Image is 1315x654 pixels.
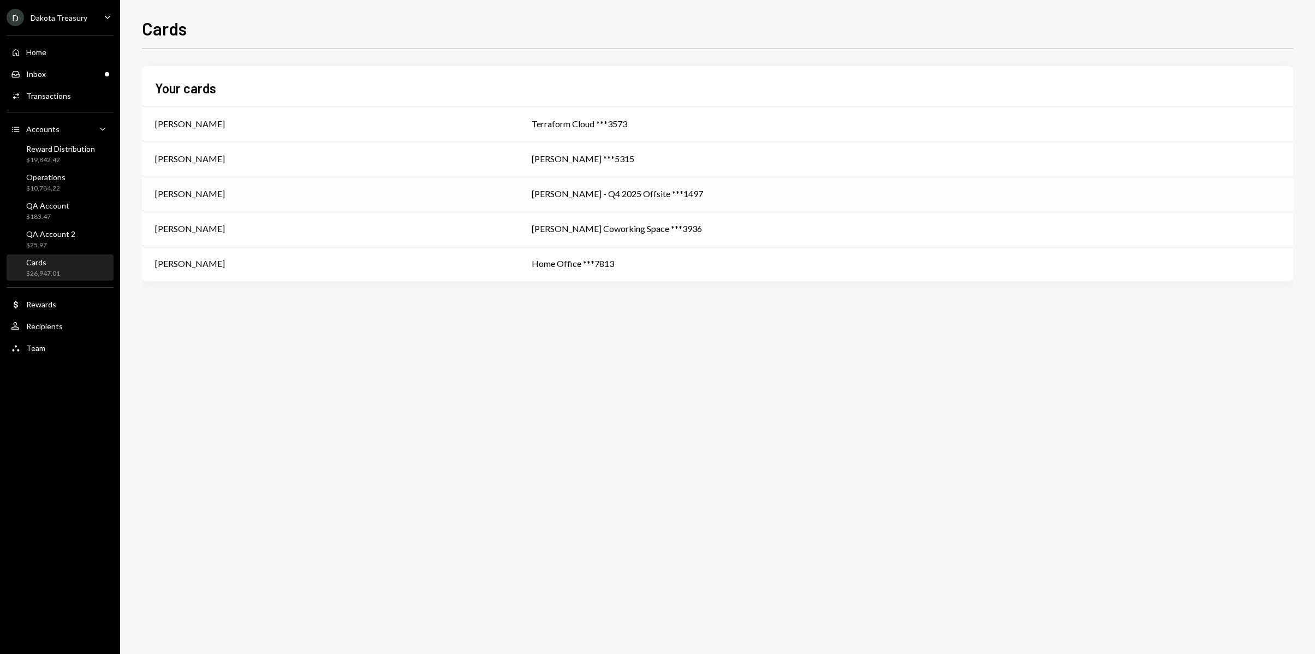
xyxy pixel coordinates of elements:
[26,201,69,210] div: QA Account
[7,42,114,62] a: Home
[7,198,114,224] a: QA Account$183.47
[155,222,225,235] div: [PERSON_NAME]
[7,119,114,139] a: Accounts
[155,257,225,270] div: [PERSON_NAME]
[26,212,69,222] div: $183.47
[26,144,95,153] div: Reward Distribution
[532,222,1280,235] div: [PERSON_NAME] Coworking Space ***3936
[26,229,75,239] div: QA Account 2
[7,338,114,358] a: Team
[26,258,60,267] div: Cards
[7,294,114,314] a: Rewards
[26,269,60,278] div: $26,947.01
[26,124,59,134] div: Accounts
[155,117,225,130] div: [PERSON_NAME]
[26,184,66,193] div: $10,784.22
[155,187,225,200] div: [PERSON_NAME]
[26,91,71,100] div: Transactions
[532,257,1280,270] div: Home Office ***7813
[26,241,75,250] div: $25.97
[26,322,63,331] div: Recipients
[7,64,114,84] a: Inbox
[532,117,1280,130] div: Terraform Cloud ***3573
[7,86,114,105] a: Transactions
[532,187,1280,200] div: [PERSON_NAME] - Q4 2025 Offsite ***1497
[7,226,114,252] a: QA Account 2$25.97
[532,152,1280,165] div: [PERSON_NAME] ***5315
[26,173,66,182] div: Operations
[26,69,46,79] div: Inbox
[7,316,114,336] a: Recipients
[7,141,114,167] a: Reward Distribution$19,842.42
[155,79,216,97] h2: Your cards
[7,169,114,195] a: Operations$10,784.22
[7,9,24,26] div: D
[31,13,87,22] div: Dakota Treasury
[155,152,225,165] div: [PERSON_NAME]
[7,254,114,281] a: Cards$26,947.01
[26,343,45,353] div: Team
[26,156,95,165] div: $19,842.42
[26,47,46,57] div: Home
[142,17,187,39] h1: Cards
[26,300,56,309] div: Rewards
